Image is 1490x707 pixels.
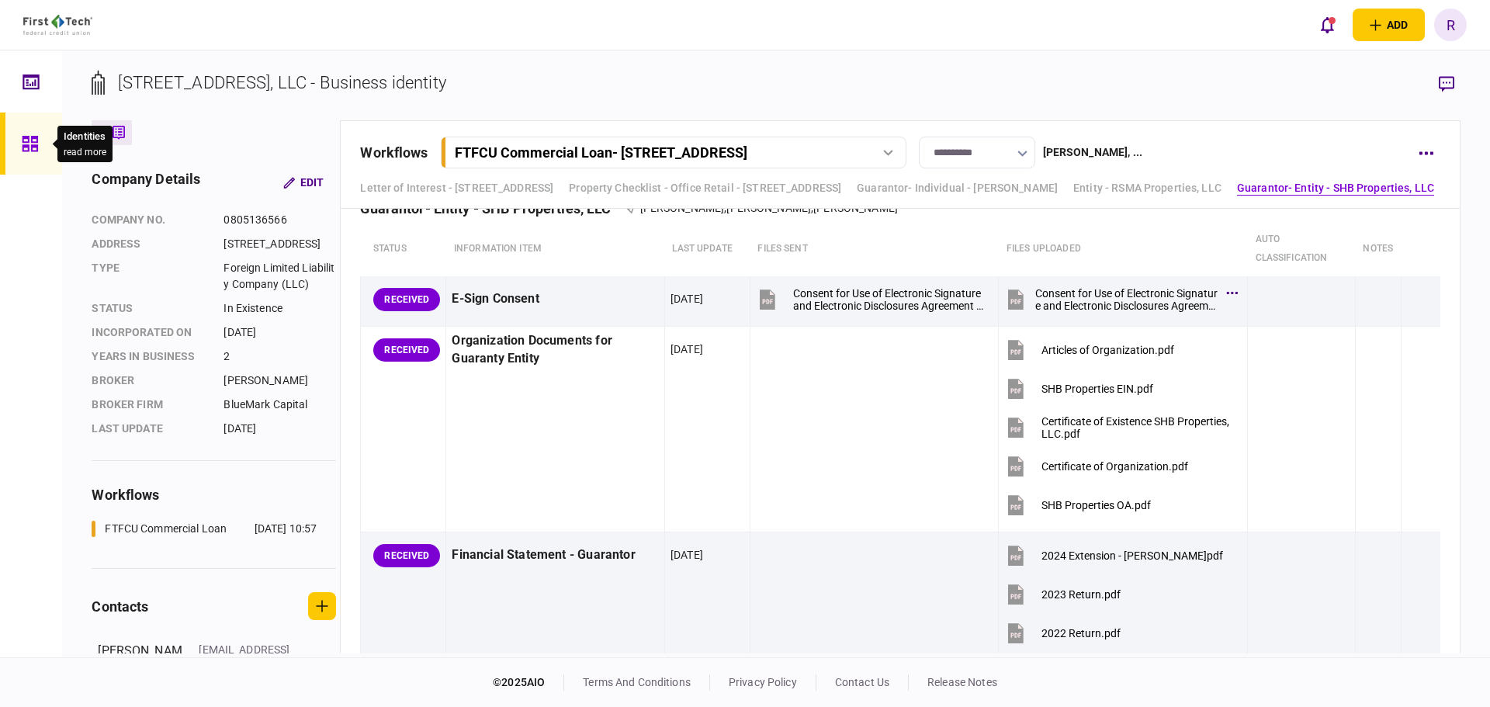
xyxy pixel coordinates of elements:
[1004,371,1153,406] button: SHB Properties EIN.pdf
[835,676,889,688] a: contact us
[255,521,317,537] div: [DATE] 10:57
[1035,287,1218,312] div: Consent for Use of Electronic Signature and Electronic Disclosures Agreement Editable.pdf
[105,521,227,537] div: FTFCU Commercial Loan
[223,236,336,252] div: [STREET_ADDRESS]
[1237,180,1434,196] a: Guarantor- Entity - SHB Properties, LLC
[1041,383,1153,395] div: SHB Properties EIN.pdf
[360,200,623,217] div: Guarantor- Entity - SHB Properties, LLC
[223,300,336,317] div: In Existence
[118,70,445,95] div: [STREET_ADDRESS], LLC - Business identity
[726,202,811,214] span: [PERSON_NAME]
[271,168,336,196] button: Edit
[361,222,446,276] th: status
[1434,9,1467,41] button: R
[373,544,440,567] div: RECEIVED
[223,348,336,365] div: 2
[1043,144,1142,161] div: [PERSON_NAME] , ...
[373,288,440,311] div: RECEIVED
[1353,9,1425,41] button: open adding identity options
[1041,588,1121,601] div: 2023 Return.pdf
[1004,332,1174,367] button: Articles of Organization.pdf
[64,147,106,158] button: read more
[664,222,750,276] th: last update
[1041,499,1151,511] div: SHB Properties OA.pdf
[640,202,725,214] span: [PERSON_NAME]
[811,202,813,214] span: ,
[92,212,208,228] div: company no.
[92,521,317,537] a: FTFCU Commercial Loan[DATE] 10:57
[455,144,747,161] div: FTFCU Commercial Loan - [STREET_ADDRESS]
[1004,615,1121,650] button: 2022 Return.pdf
[223,212,336,228] div: 0805136566
[223,373,336,389] div: [PERSON_NAME]
[92,260,208,293] div: Type
[92,348,208,365] div: years in business
[1041,344,1174,356] div: Articles of Organization.pdf
[452,282,659,317] div: E-Sign Consent
[1041,460,1188,473] div: Certificate of Organization.pdf
[64,129,106,144] div: Identities
[857,180,1058,196] a: Guarantor- Individual - [PERSON_NAME]
[92,300,208,317] div: status
[223,260,336,293] div: Foreign Limited Liability Company (LLC)
[92,236,208,252] div: address
[583,676,691,688] a: terms and conditions
[360,142,428,163] div: workflows
[92,421,208,437] div: last update
[452,538,659,573] div: Financial Statement - Guarantor
[927,676,997,688] a: release notes
[1355,222,1401,276] th: notes
[670,291,703,307] div: [DATE]
[360,180,553,196] a: Letter of Interest - [STREET_ADDRESS]
[750,222,999,276] th: files sent
[1004,487,1151,522] button: SHB Properties OA.pdf
[92,397,208,413] div: broker firm
[1311,9,1343,41] button: open notifications list
[92,373,208,389] div: Broker
[441,137,906,168] button: FTFCU Commercial Loan- [STREET_ADDRESS]
[1248,222,1356,276] th: auto classification
[446,222,665,276] th: Information item
[373,338,440,362] div: RECEIVED
[199,642,300,674] div: [EMAIL_ADDRESS][DOMAIN_NAME]
[23,15,92,35] img: client company logo
[756,282,986,317] button: Consent for Use of Electronic Signature and Electronic Disclosures Agreement Editable.pdf
[569,180,841,196] a: Property Checklist - Office Retail - [STREET_ADDRESS]
[223,324,336,341] div: [DATE]
[452,332,659,368] div: Organization Documents for Guaranty Entity
[1004,577,1121,612] button: 2023 Return.pdf
[724,202,726,214] span: ,
[223,421,336,437] div: [DATE]
[1041,549,1223,562] div: 2024 Extension - Hamilton, Jeremy E..pdf
[813,202,898,214] span: [PERSON_NAME]
[999,222,1248,276] th: Files uploaded
[1004,538,1223,573] button: 2024 Extension - Hamilton, Jeremy E..pdf
[1041,415,1234,440] div: Certificate of Existence SHB Properties, LLC.pdf
[1041,627,1121,639] div: 2022 Return.pdf
[1073,180,1221,196] a: Entity - RSMA Properties, LLC
[1004,282,1234,317] button: Consent for Use of Electronic Signature and Electronic Disclosures Agreement Editable.pdf
[793,287,986,312] div: Consent for Use of Electronic Signature and Electronic Disclosures Agreement Editable.pdf
[1004,449,1188,483] button: Certificate of Organization.pdf
[1004,410,1234,445] button: Certificate of Existence SHB Properties, LLC.pdf
[729,676,797,688] a: privacy policy
[92,168,200,196] div: company details
[92,324,208,341] div: incorporated on
[223,397,336,413] div: BlueMark Capital
[670,547,703,563] div: [DATE]
[493,674,564,691] div: © 2025 AIO
[92,484,336,505] div: workflows
[670,341,703,357] div: [DATE]
[92,596,148,617] div: contacts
